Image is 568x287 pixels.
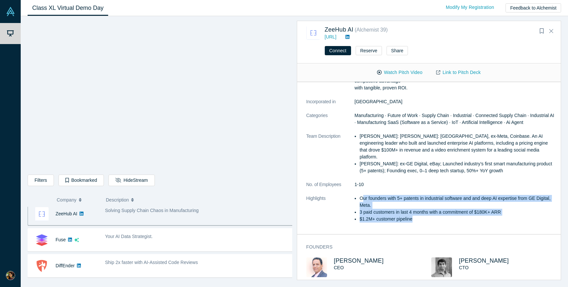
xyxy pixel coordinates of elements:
[6,7,15,16] img: Alchemist Vault Logo
[306,195,355,229] dt: Highlights
[439,2,501,13] a: Modify My Registration
[360,133,556,160] p: [PERSON_NAME]: [PERSON_NAME]: [GEOGRAPHIC_DATA], ex-Meta, Coinbase. An AI engineering leader who ...
[28,0,108,16] a: Class XL Virtual Demo Day
[105,208,199,213] span: Solving Supply Chain Chaos in Manufacturing
[459,257,509,264] a: [PERSON_NAME]
[74,238,79,242] svg: dsa ai sparkles
[306,244,548,251] h3: Founders
[57,193,77,207] span: Company
[105,234,153,239] span: Your AI Data Strategist.
[370,67,429,78] button: Watch Pitch Video
[429,67,487,78] a: Link to Pitch Deck
[360,209,556,216] li: 3 paid customers in last 4 months with a commitment of $180K+ ARR
[360,195,556,209] li: Our founders with 5+ patents in industrial software and and deep AI expertise from GE Digital, Meta.
[537,27,546,36] button: Bookmark
[355,113,555,125] span: Manufacturing · Future of Work · Supply Chain · Industrial · Connected Supply Chain · Industrial ...
[28,175,54,186] button: Filters
[355,27,388,33] small: ( Alchemist 39 )
[355,181,557,188] dd: 1-10
[325,26,353,33] a: ZeeHub AI
[106,193,288,207] button: Description
[356,46,382,55] button: Reserve
[306,98,355,112] dt: Incorporated in
[431,257,452,277] img: Shekhar Nirkhe's Profile Image
[35,259,49,273] img: DiffEnder's Logo
[108,175,154,186] button: HideStream
[56,211,77,216] a: ZeeHub AI
[59,175,104,186] button: Bookmarked
[387,46,408,55] button: Share
[360,160,556,174] p: [PERSON_NAME]: ex‑GE Digital, eBay; Launched industry’s first smart manufacturing product (5+ pat...
[506,3,561,12] button: Feedback to Alchemist
[459,265,468,270] span: CTO
[546,26,556,36] button: Close
[306,112,355,133] dt: Categories
[35,233,49,247] img: Fuse's Logo
[106,193,129,207] span: Description
[306,181,355,195] dt: No. of Employees
[306,26,320,40] img: ZeeHub AI's Logo
[355,98,557,105] dd: [GEOGRAPHIC_DATA]
[105,260,198,265] span: Ship 2x faster with AI-Assisted Code Reviews
[334,265,344,270] span: CEO
[306,133,355,181] dt: Team Description
[57,193,99,207] button: Company
[325,34,337,39] a: [URL]
[306,257,327,277] img: Nilesh Dixit's Profile Image
[6,271,15,280] img: Kathy Le's Account
[360,216,556,223] li: $1.2M+ customer pipeline
[28,21,292,170] iframe: Alchemist Class XL Demo Day: Vault
[35,207,49,221] img: ZeeHub AI's Logo
[56,263,75,268] a: DiffEnder
[325,46,351,55] button: Connect
[56,237,66,242] a: Fuse
[334,257,384,264] a: [PERSON_NAME]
